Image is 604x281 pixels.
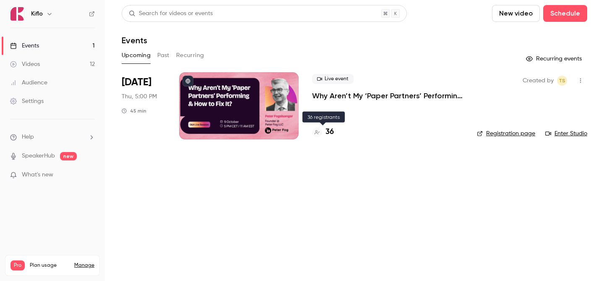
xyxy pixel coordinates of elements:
[543,5,587,22] button: Schedule
[10,260,25,270] span: Pro
[312,91,463,101] a: Why Aren’t My ‘Paper Partners’ Performing & How to Fix It?
[10,133,95,142] li: help-dropdown-opener
[85,171,95,179] iframe: Noticeable Trigger
[30,262,69,269] span: Plan usage
[10,60,40,68] div: Videos
[10,7,24,21] img: Kiflo
[492,5,540,22] button: New video
[523,76,554,86] span: Created by
[74,262,94,269] a: Manage
[176,49,204,62] button: Recurring
[122,35,147,45] h1: Events
[10,79,47,87] div: Audience
[122,92,157,101] span: Thu, 5:00 PM
[312,74,354,84] span: Live event
[545,129,587,138] a: Enter Studio
[557,76,567,86] span: Tomica Stojanovikj
[122,72,166,139] div: Oct 9 Thu, 5:00 PM (Europe/Rome)
[122,108,146,114] div: 45 min
[22,171,53,179] span: What's new
[325,126,334,138] h4: 36
[22,152,55,160] a: SpeakerHub
[129,9,213,18] div: Search for videos or events
[312,126,334,138] a: 36
[60,152,77,160] span: new
[10,97,44,105] div: Settings
[559,76,565,86] span: TS
[31,10,43,18] h6: Kiflo
[10,42,39,50] div: Events
[122,76,151,89] span: [DATE]
[477,129,535,138] a: Registration page
[22,133,34,142] span: Help
[157,49,169,62] button: Past
[522,52,587,66] button: Recurring events
[122,49,151,62] button: Upcoming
